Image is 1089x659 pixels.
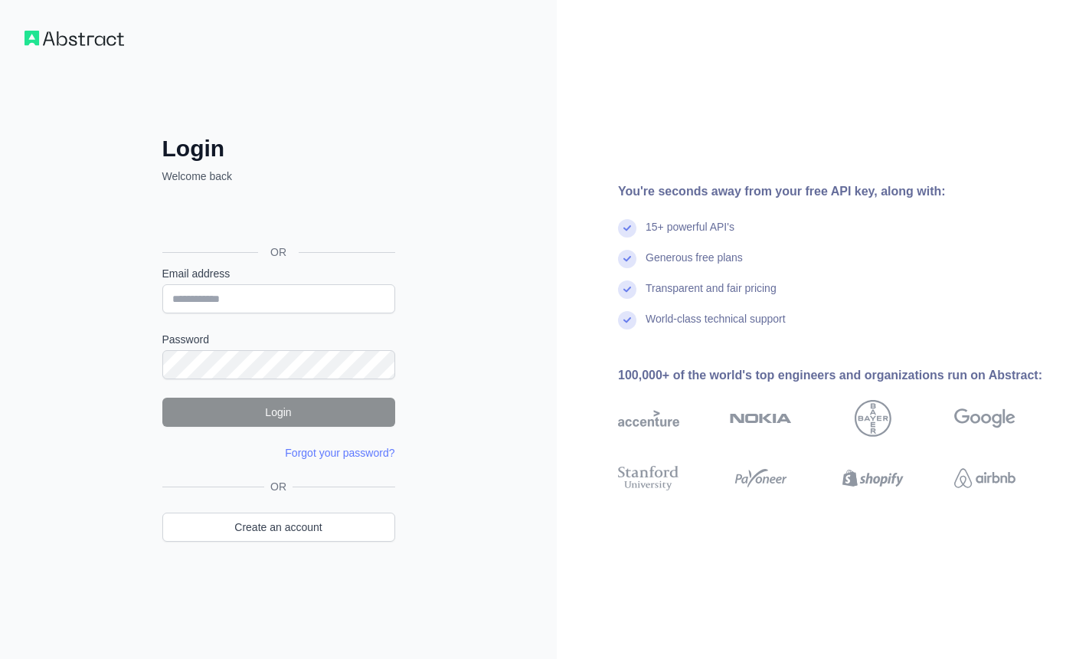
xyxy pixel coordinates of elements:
div: 15+ powerful API's [646,219,734,250]
iframe: Sign in with Google Button [155,201,400,234]
img: check mark [618,280,636,299]
img: check mark [618,250,636,268]
button: Login [162,398,395,427]
div: 100,000+ of the world's top engineers and organizations run on Abstract: [618,366,1064,385]
img: stanford university [618,463,679,493]
img: Workflow [25,31,124,46]
img: check mark [618,219,636,238]
a: Forgot your password? [285,447,394,459]
div: World-class technical support [646,311,786,342]
label: Email address [162,266,395,281]
span: OR [264,479,293,494]
img: nokia [730,400,791,437]
img: bayer [855,400,891,437]
div: You're seconds away from your free API key, along with: [618,182,1064,201]
div: Generous free plans [646,250,743,280]
img: google [954,400,1015,437]
img: payoneer [730,463,791,493]
img: accenture [618,400,679,437]
div: Transparent and fair pricing [646,280,777,311]
a: Create an account [162,513,395,542]
img: shopify [842,463,904,493]
img: check mark [618,311,636,329]
label: Password [162,332,395,347]
img: airbnb [954,463,1015,493]
p: Welcome back [162,169,395,184]
h2: Login [162,135,395,162]
span: OR [258,244,299,260]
